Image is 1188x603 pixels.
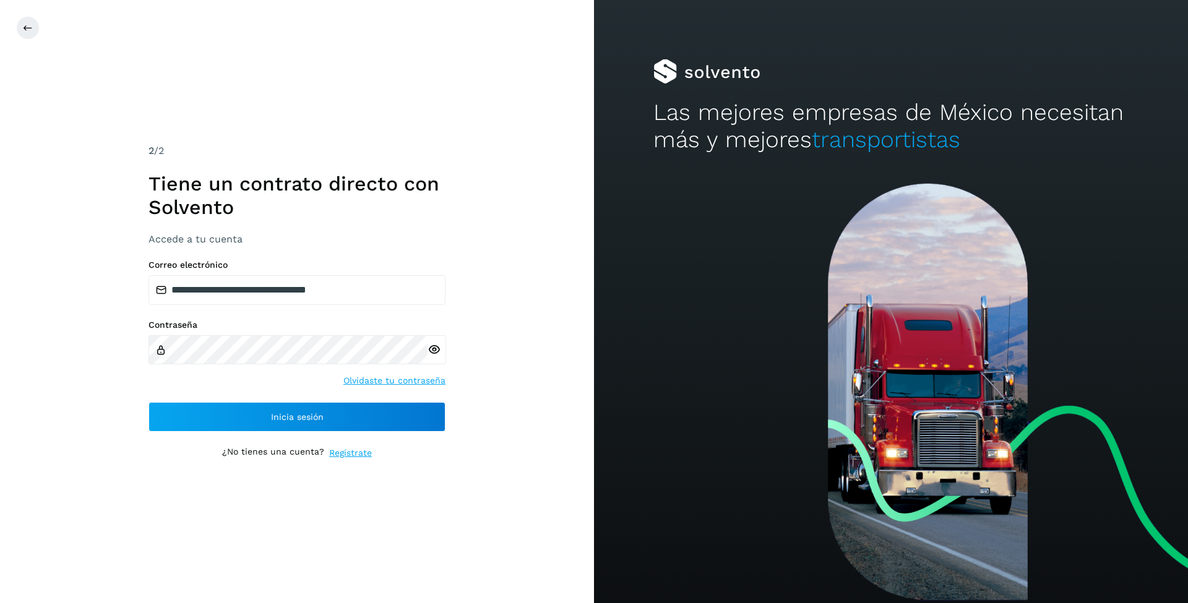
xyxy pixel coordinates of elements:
h1: Tiene un contrato directo con Solvento [148,172,445,220]
span: Inicia sesión [271,413,324,421]
span: transportistas [812,126,960,153]
label: Correo electrónico [148,260,445,270]
a: Olvidaste tu contraseña [343,374,445,387]
p: ¿No tienes una cuenta? [222,447,324,460]
button: Inicia sesión [148,402,445,432]
label: Contraseña [148,320,445,330]
h2: Las mejores empresas de México necesitan más y mejores [653,99,1129,154]
a: Regístrate [329,447,372,460]
span: 2 [148,145,154,156]
h3: Accede a tu cuenta [148,233,445,245]
div: /2 [148,143,445,158]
